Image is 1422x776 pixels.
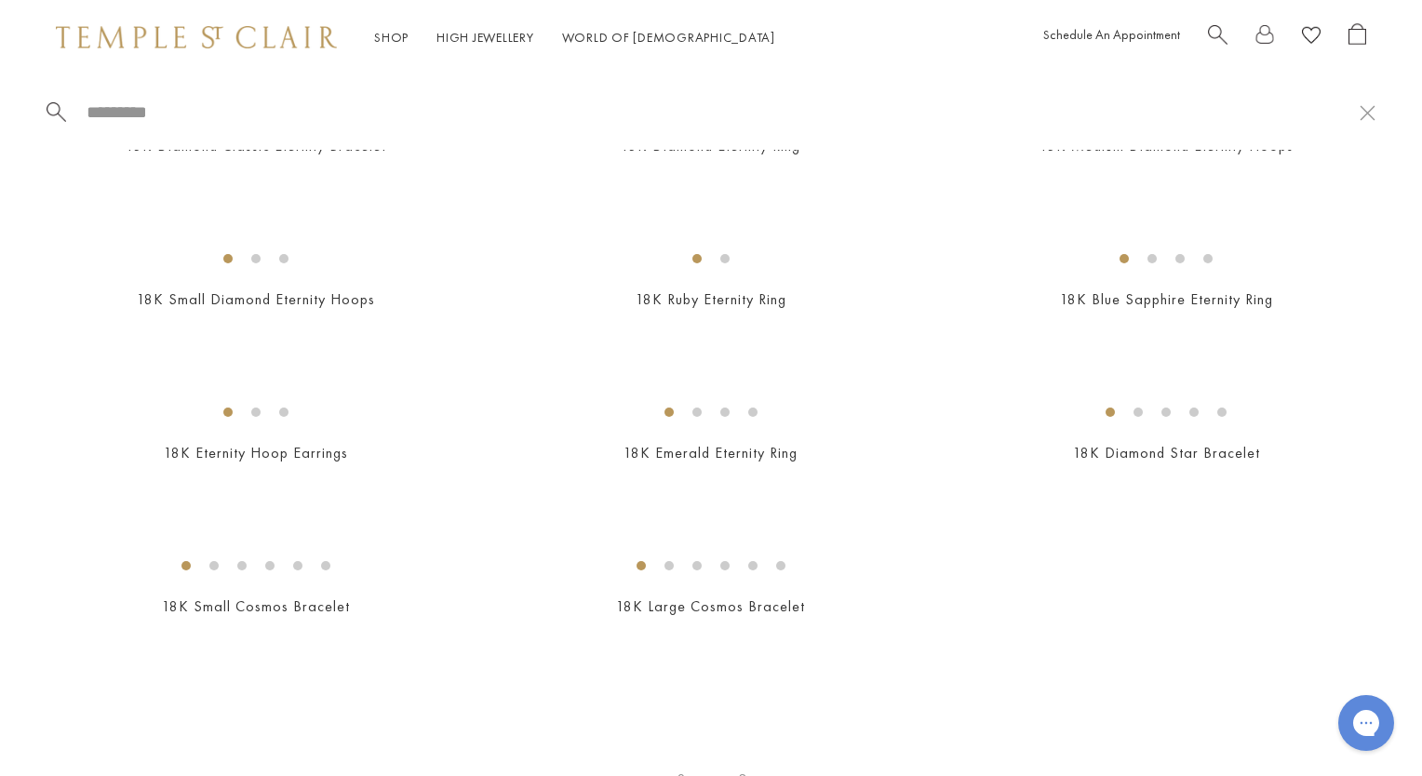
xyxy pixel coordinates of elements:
[137,289,375,309] a: 18K Small Diamond Eternity Hoops
[616,596,805,616] a: 18K Large Cosmos Bracelet
[374,29,409,46] a: ShopShop
[1073,443,1260,462] a: 18K Diamond Star Bracelet
[56,26,337,48] img: Temple St. Clair
[1329,689,1403,757] iframe: Gorgias live chat messenger
[436,29,534,46] a: High JewelleryHigh Jewellery
[1060,289,1273,309] a: 18K Blue Sapphire Eternity Ring
[1208,23,1227,52] a: Search
[374,26,775,49] nav: Main navigation
[1043,26,1180,43] a: Schedule An Appointment
[126,136,386,155] a: 18K Diamond Classic Eternity Bracelet
[562,29,775,46] a: World of [DEMOGRAPHIC_DATA]World of [DEMOGRAPHIC_DATA]
[1302,23,1321,52] a: View Wishlist
[624,443,798,462] a: 18K Emerald Eternity Ring
[162,596,350,616] a: 18K Small Cosmos Bracelet
[1040,136,1294,155] a: 18K Medium Diamond Eternity Hoops
[164,443,348,462] a: 18K Eternity Hoop Earrings
[636,289,786,309] a: 18K Ruby Eternity Ring
[621,136,800,155] a: 18K Diamond Eternity Ring
[1348,23,1366,52] a: Open Shopping Bag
